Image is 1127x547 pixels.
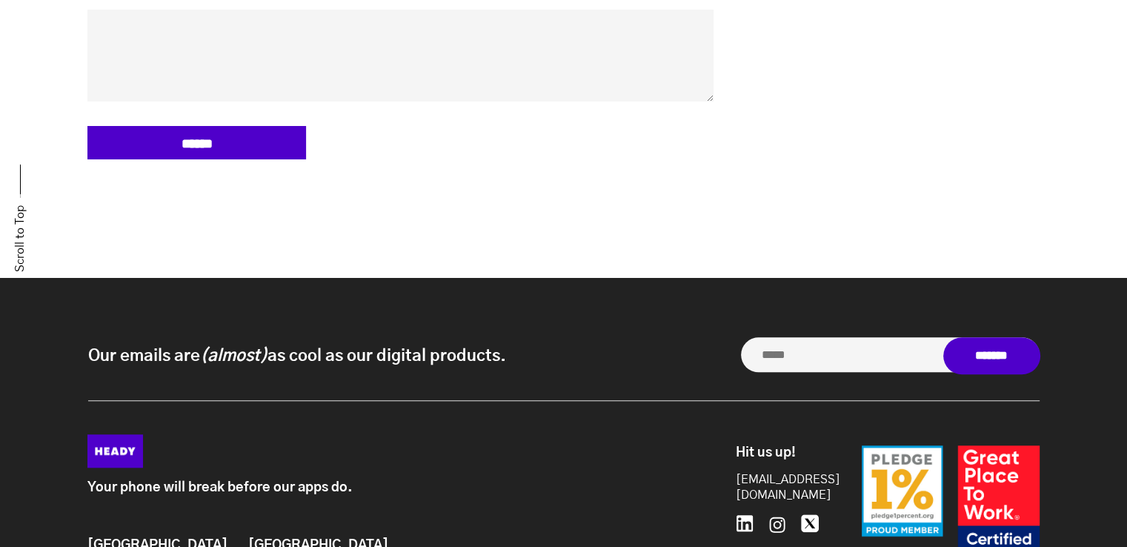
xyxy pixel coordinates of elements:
[736,472,825,503] a: [EMAIL_ADDRESS][DOMAIN_NAME]
[87,480,669,496] p: Your phone will break before our apps do.
[13,205,28,272] a: Scroll to Top
[736,445,825,462] h6: Hit us up!
[200,348,267,364] i: (almost)
[88,345,506,367] p: Our emails are as cool as our digital products.
[87,434,143,468] img: Heady_Logo_Web-01 (1)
